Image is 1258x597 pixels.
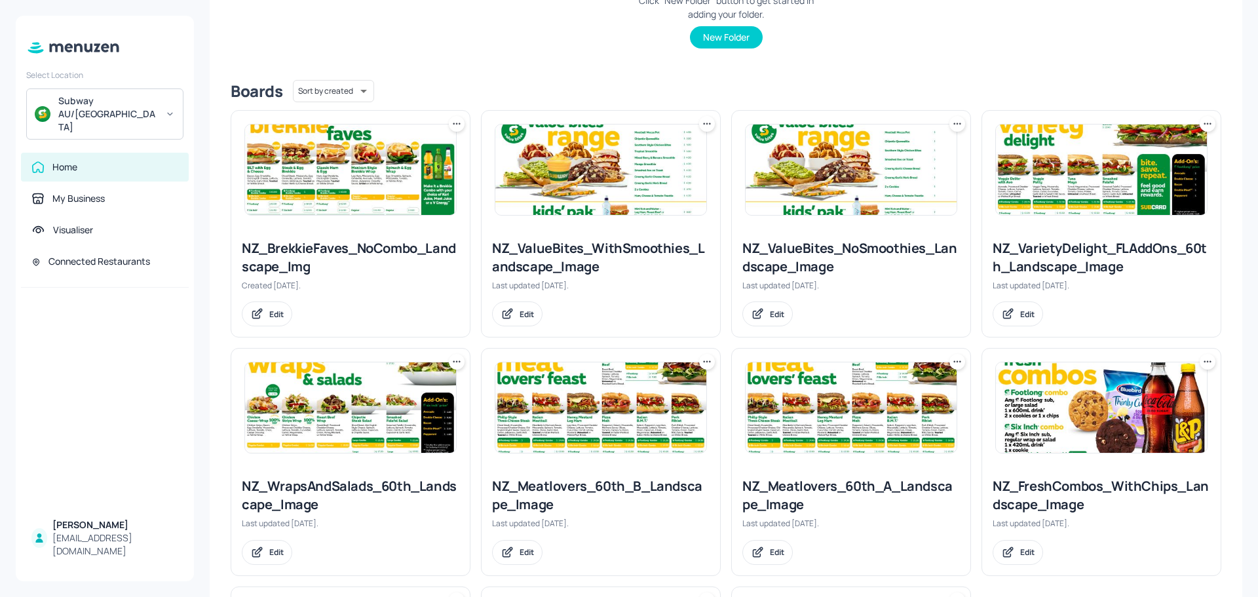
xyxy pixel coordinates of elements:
div: Edit [520,309,534,320]
img: 2025-07-18-17528017392816efqd3drsaw.jpeg [746,362,957,453]
div: Edit [269,309,284,320]
div: Edit [1020,309,1035,320]
div: Connected Restaurants [48,255,150,268]
div: [EMAIL_ADDRESS][DOMAIN_NAME] [52,531,178,558]
div: NZ_ValueBites_NoSmoothies_Landscape_Image [742,239,960,276]
div: Last updated [DATE]. [492,280,710,291]
div: [PERSON_NAME] [52,518,178,531]
div: Last updated [DATE]. [742,518,960,529]
img: 2025-08-08-1754617597944j8a8g1o4n7.jpeg [746,125,957,215]
button: New Folder [690,26,763,48]
div: Subway AU/[GEOGRAPHIC_DATA] [58,94,157,134]
img: 2025-07-18-17528017392816efqd3drsaw.jpeg [495,362,706,453]
div: NZ_WrapsAndSalads_60th_Landscape_Image [242,477,459,514]
div: Edit [770,547,784,558]
img: 2025-07-18-17528146911578271vpyb1md.jpeg [495,125,706,215]
div: Created [DATE]. [242,280,459,291]
img: avatar [35,106,50,122]
div: Last updated [DATE]. [993,280,1210,291]
div: Last updated [DATE]. [993,518,1210,529]
div: Edit [1020,547,1035,558]
div: NZ_BrekkieFaves_NoCombo_Landscape_Img [242,239,459,276]
img: 2025-07-15-1752546609016rv5o7xcvjpf.jpeg [245,125,456,215]
div: Last updated [DATE]. [242,518,459,529]
div: Home [52,161,77,174]
div: Select Location [26,69,183,81]
div: Edit [269,547,284,558]
div: NZ_Meatlovers_60th_A_Landscape_Image [742,477,960,514]
img: 2025-07-18-1752810747331as3196akj5.jpeg [245,362,456,453]
img: 2025-07-18-1752811212425o3wjb5ght3.jpeg [996,125,1207,215]
div: Sort by created [293,78,374,104]
div: My Business [52,192,105,205]
div: Visualiser [53,223,93,237]
div: NZ_ValueBites_WithSmoothies_Landscape_Image [492,239,710,276]
div: Boards [231,81,282,102]
div: NZ_Meatlovers_60th_B_Landscape_Image [492,477,710,514]
div: NZ_FreshCombos_WithChips_Landscape_Image [993,477,1210,514]
div: NZ_VarietyDelight_FLAddOns_60th_Landscape_Image [993,239,1210,276]
div: Last updated [DATE]. [492,518,710,529]
img: 2025-08-07-1754530758715o9wirw7hz7m.jpeg [996,362,1207,453]
div: Last updated [DATE]. [742,280,960,291]
div: Edit [770,309,784,320]
div: Edit [520,547,534,558]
